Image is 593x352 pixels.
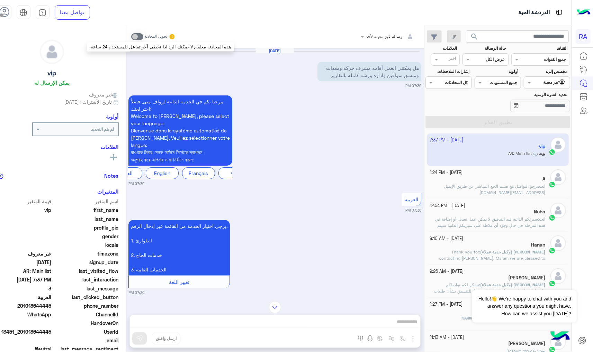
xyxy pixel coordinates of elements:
[461,315,498,321] b: :
[36,5,50,20] a: tab
[430,169,462,176] small: [DATE] - 1:24 PM
[539,184,545,189] span: انت
[152,333,180,344] button: ارسل واغلق
[479,249,545,254] b: :
[531,242,545,248] h5: Hanan
[366,34,402,39] span: رسالة غير معينة لأحد
[470,33,478,41] span: search
[53,241,119,249] span: locale
[518,8,550,17] p: الدردشة الحية
[430,334,464,341] small: [DATE] - 11:13 AM
[106,113,119,120] h6: أولوية
[53,328,119,335] span: UserId
[576,29,591,44] div: RA
[577,5,591,20] img: Logo
[444,184,545,195] span: نرجو التواصل مع قسم الحج المباشر عن طريق الإيميل care@rawafglobal.com
[53,319,119,327] span: HandoverOn
[128,290,144,295] small: 07:36 PM
[463,45,506,52] label: حالة الرسالة
[40,40,64,64] img: defaultAdmin.png
[91,127,115,132] b: لم يتم التحديد
[405,83,421,89] small: 07:36 PM
[430,268,464,275] small: [DATE] - 9:26 AM
[475,92,567,98] label: تحديد الفترة الزمنية
[317,62,421,81] p: 19/9/2025, 7:36 PM
[475,68,518,75] label: أولوية
[405,207,421,213] small: 07:36 PM
[38,9,46,17] img: tab
[449,55,457,63] div: اختر
[539,216,545,222] span: انت
[53,276,119,283] span: last_interaction
[508,341,545,346] h5: Al Amin Al Imam
[426,45,457,52] label: العلامات
[34,80,70,86] h6: يمكن الإرسال له
[548,324,572,349] img: hulul-logo.png
[550,169,566,185] img: defaultAdmin.png
[480,249,545,254] span: [PERSON_NAME] (وكيل خدمة عملاء)
[53,294,119,301] span: last_clicked_button
[53,206,119,214] span: first_name
[534,209,545,215] h5: Nuha
[19,9,27,17] img: tab
[512,45,568,52] label: القناة:
[549,181,556,188] img: WhatsApp
[472,290,576,323] span: Hello!👋 We're happy to chat with you and answer any questions you might have. How can we assist y...
[549,214,556,221] img: WhatsApp
[550,268,566,284] img: defaultAdmin.png
[53,285,119,292] span: last_message
[128,220,230,276] p: 19/9/2025, 7:36 PM
[430,301,462,308] small: [DATE] - 1:27 PM
[53,259,119,266] span: signup_date
[53,311,119,318] span: ChannelId
[146,167,179,179] div: English
[550,235,566,251] img: defaultAdmin.png
[53,267,119,275] span: last_visited_flow
[105,173,119,179] h6: Notes
[538,184,545,189] b: :
[269,301,281,313] img: scroll
[550,203,566,218] img: defaultAdmin.png
[53,250,119,257] span: timezone
[435,216,545,234] span: سيرتكم الذاتية قيد التدقيق لا يمكن عمل تعديل أو إضافة في هذه المرحلة في حال وجود أي ملاظة على سير...
[128,95,232,166] p: 19/9/2025, 7:36 PM
[128,181,144,186] small: 07:36 PM
[524,68,567,75] label: مخصص إلى:
[53,198,119,205] span: اسم المتغير
[98,188,119,195] h6: المتغيرات
[426,68,469,75] label: إشارات الملاحظات
[430,235,463,242] small: [DATE] - 9:10 AM
[555,8,564,17] img: tab
[549,247,556,254] img: WhatsApp
[53,224,119,231] span: profile_pic
[89,91,119,98] span: غير معروف
[461,315,497,321] span: KARWAN-E-ISLAMI
[405,196,419,202] span: العربية
[64,98,112,105] span: تاريخ الأشتراك : [DATE]
[430,203,465,209] small: [DATE] - 12:54 PM
[466,30,483,45] button: search
[53,215,119,223] span: last_name
[256,48,294,53] h6: [DATE]
[169,279,189,285] span: تغيير اللغة
[218,167,251,179] div: বাংলা
[48,69,56,77] h5: vip
[55,5,90,20] a: تواصل معنا
[144,34,167,39] small: تحويل المحادثة
[53,337,119,344] span: email
[53,302,119,309] span: phone_number
[53,233,119,240] span: gender
[538,216,545,222] b: :
[425,116,570,128] button: تطبيق الفلاتر
[182,167,215,179] div: Français
[542,176,545,182] h5: A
